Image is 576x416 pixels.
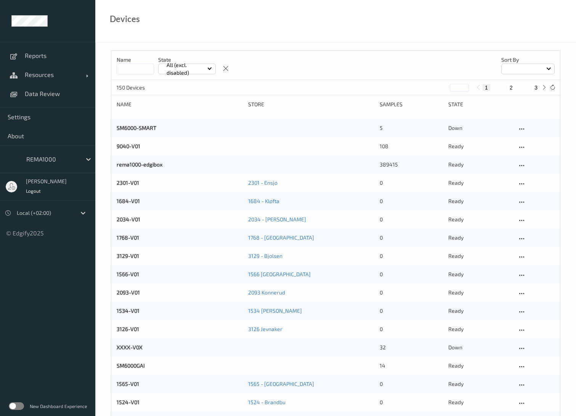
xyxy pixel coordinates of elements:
p: ready [448,362,512,370]
p: down [448,344,512,351]
div: 389415 [380,161,443,168]
a: rema1000-edgibox [117,161,162,168]
p: ready [448,142,512,150]
a: 1768-V01 [117,234,139,241]
a: 2034 - [PERSON_NAME] [248,216,306,222]
div: 0 [380,289,443,296]
a: 1524-V01 [117,399,140,405]
div: 32 [380,344,443,351]
div: Devices [110,15,140,23]
p: 150 Devices [117,84,174,91]
div: 0 [380,380,443,388]
a: 1534 [PERSON_NAME] [248,307,302,314]
p: ready [448,270,512,278]
a: 2093 Konnerud [248,289,285,296]
div: Name [117,101,243,108]
a: 2301-V01 [117,179,139,186]
a: 2034-V01 [117,216,140,222]
p: ready [448,234,512,242]
p: ready [448,380,512,388]
div: 0 [380,197,443,205]
a: 2093-V01 [117,289,140,296]
p: Sort by [501,56,555,64]
div: 0 [380,307,443,315]
div: 0 [380,234,443,242]
div: 108 [380,142,443,150]
a: 3126 Jevnaker [248,326,282,332]
a: SM6000GAI [117,362,145,369]
button: 3 [532,84,540,91]
button: 1 [483,84,490,91]
p: ready [448,325,512,333]
div: State [448,101,512,108]
p: All (excl. disabled) [164,61,207,77]
a: 3129 - Bjølsen [248,253,282,259]
div: Store [248,101,374,108]
button: 2 [507,84,515,91]
div: 0 [380,325,443,333]
a: 2301 - Ensjø [248,179,278,186]
a: 9040-V01 [117,143,140,149]
p: down [448,124,512,132]
div: 0 [380,398,443,406]
a: 1768 - [GEOGRAPHIC_DATA] [248,234,314,241]
a: 1684 - Kløfta [248,198,279,204]
a: 1566-V01 [117,271,139,277]
p: ready [448,161,512,168]
div: 14 [380,362,443,370]
a: XXXX-V0X [117,344,143,350]
div: 0 [380,216,443,223]
a: 1565-V01 [117,381,139,387]
p: ready [448,307,512,315]
div: 0 [380,179,443,187]
div: Samples [380,101,443,108]
p: ready [448,216,512,223]
div: 0 [380,270,443,278]
a: 1534-V01 [117,307,140,314]
p: ready [448,252,512,260]
p: ready [448,197,512,205]
a: 3126-V01 [117,326,139,332]
a: SM6000-SMART [117,125,156,131]
a: 1684-V01 [117,198,140,204]
div: 5 [380,124,443,132]
p: Name [117,56,154,64]
a: 1565 - [GEOGRAPHIC_DATA] [248,381,314,387]
div: 0 [380,252,443,260]
a: 3129-V01 [117,253,139,259]
p: State [158,56,216,64]
a: 1566 [GEOGRAPHIC_DATA] [248,271,311,277]
p: ready [448,398,512,406]
p: ready [448,179,512,187]
a: 1524 - Brandbu [248,399,286,405]
p: ready [448,289,512,296]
